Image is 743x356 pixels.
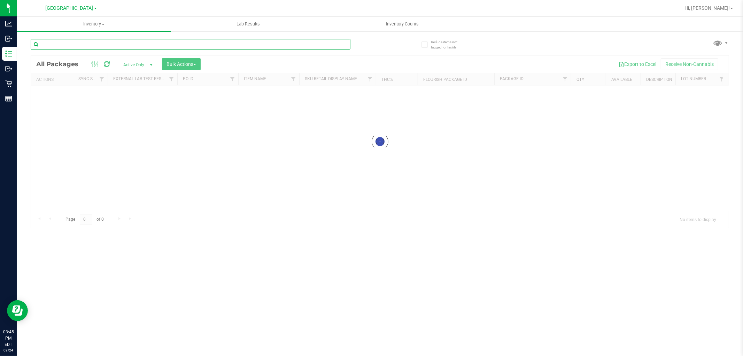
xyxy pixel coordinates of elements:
[3,348,14,353] p: 09/24
[684,5,730,11] span: Hi, [PERSON_NAME]!
[46,5,93,11] span: [GEOGRAPHIC_DATA]
[17,17,171,31] a: Inventory
[5,95,12,102] inline-svg: Reports
[325,17,480,31] a: Inventory Counts
[3,329,14,348] p: 03:45 PM EDT
[431,39,466,50] span: Include items not tagged for facility
[31,39,350,50] input: Search Package ID, Item Name, SKU, Lot or Part Number...
[5,20,12,27] inline-svg: Analytics
[17,21,171,27] span: Inventory
[5,80,12,87] inline-svg: Retail
[377,21,428,27] span: Inventory Counts
[7,300,28,321] iframe: Resource center
[5,50,12,57] inline-svg: Inventory
[5,35,12,42] inline-svg: Inbound
[5,65,12,72] inline-svg: Outbound
[171,17,325,31] a: Lab Results
[227,21,269,27] span: Lab Results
